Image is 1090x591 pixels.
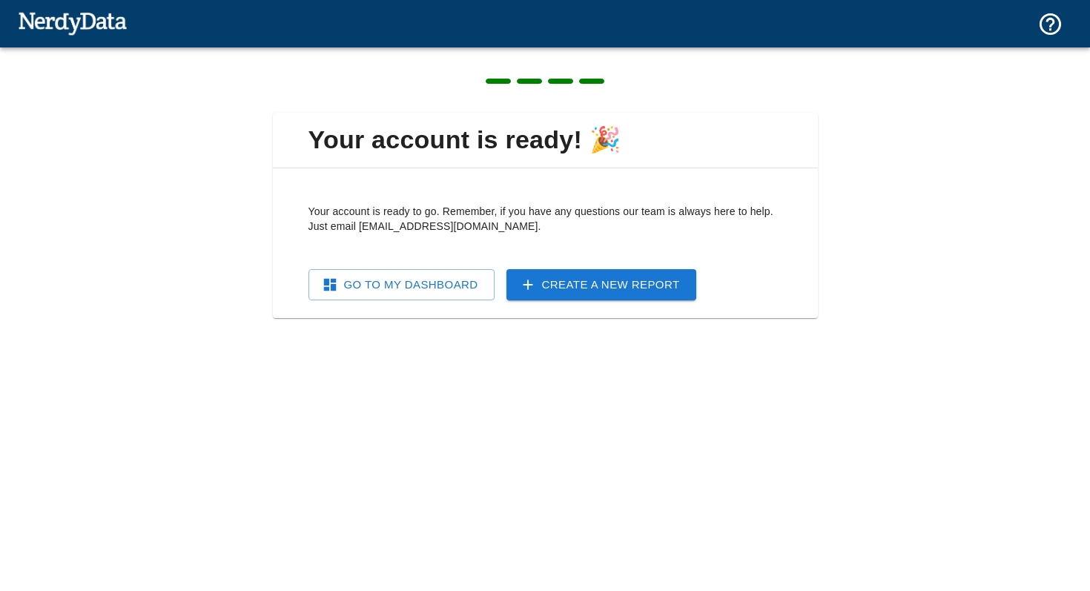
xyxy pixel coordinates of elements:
a: Go To My Dashboard [308,269,495,300]
a: Create a New Report [506,269,696,300]
button: Support and Documentation [1028,2,1072,46]
p: Your account is ready to go. Remember, if you have any questions our team is always here to help.... [308,204,782,234]
iframe: Drift Widget Chat Controller [1016,486,1072,542]
img: NerdyData.com [18,8,127,38]
span: Your account is ready! 🎉 [285,125,806,156]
